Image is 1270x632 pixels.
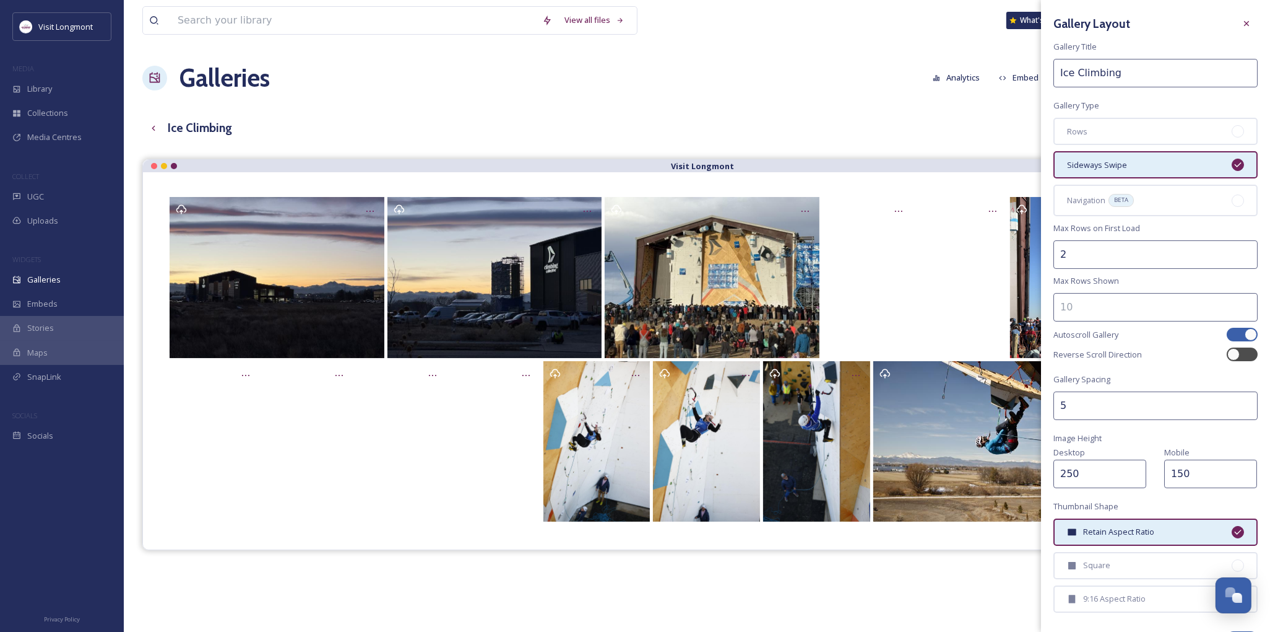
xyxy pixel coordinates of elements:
h3: Ice Climbing [168,119,232,137]
span: Max Rows Shown [1053,275,1119,287]
strong: Visit Longmont [671,160,734,172]
input: 2 [1053,392,1258,420]
span: COLLECT [12,172,39,181]
input: 10 [1053,293,1258,322]
span: UGC [27,191,44,203]
span: Library [27,83,52,95]
span: Media Centres [27,131,82,143]
a: Opens media popup. Media description: Ice Climbing World Cup 2025. [386,196,603,360]
a: Galleries [179,59,270,97]
span: Mobile [1164,447,1190,458]
span: Navigation [1067,195,1105,206]
a: Analytics [927,66,993,90]
span: Stories [27,322,54,334]
span: Gallery Type [1053,100,1099,112]
a: Opens media popup. Media description: Monty5-VisitLongmont.MOV. [262,360,355,524]
span: Image Height [1053,432,1102,444]
span: Desktop [1053,447,1085,458]
img: longmont.jpg [20,20,32,33]
a: Opens media popup. Media description: Ice Climbing World Cup 2025. [603,196,821,360]
a: Opens media popup. Media description: IMG_1505-VisitLongmont.MOV. [355,360,448,524]
span: Collections [27,107,68,119]
span: Reverse Scroll Direction [1053,349,1142,361]
span: Visit Longmont [38,21,93,32]
span: Rows [1067,126,1087,138]
a: Opens media popup. Media description: Monty9-VisitLongmont.MOV. [448,360,542,524]
a: Opens media popup. Media description: Ice Climbing World Cup 2025. [168,196,386,360]
span: Retain Aspect Ratio [1083,526,1154,538]
span: Thumbnail Shape [1053,501,1118,512]
input: 2 [1053,240,1258,269]
span: Square [1083,560,1110,571]
span: Sideways Swipe [1067,159,1127,171]
h3: Gallery Layout [1053,15,1130,33]
button: Embed [993,66,1045,90]
input: My Gallery [1053,59,1258,87]
a: What's New [1006,12,1068,29]
span: Galleries [27,274,61,286]
span: SnapLink [27,371,61,383]
a: Privacy Policy [44,611,80,626]
a: Opens media popup. Media description: Copy of _G6A0049.JPG. [652,360,762,524]
span: MEDIA [12,64,34,73]
span: Embeds [27,298,58,310]
a: Opens media popup. Media description: IceWall-VisitLongmont.mov. [168,360,262,524]
a: Opens media popup. Media description: Crowd4-VisitLongmont.MOV. [821,196,915,360]
span: Gallery Spacing [1053,374,1110,385]
a: Opens media popup. Media description: Copy of _G6A0093.JPG. [762,360,872,524]
span: Privacy Policy [44,615,80,623]
span: Socials [27,430,53,442]
span: Max Rows on First Load [1053,222,1140,234]
input: 250 [1164,460,1257,488]
a: Opens media popup. Media description: Copy of _G6A0010.JPG. [542,360,652,524]
span: Maps [27,347,48,359]
button: Analytics [927,66,987,90]
span: 9:16 Aspect Ratio [1083,593,1146,605]
span: WIDGETS [12,255,41,264]
a: Opens media popup. Media description: Ice Climbing World Cup 2025. [1008,196,1132,360]
a: View all files [558,8,631,32]
span: SOCIALS [12,411,37,420]
input: Search your library [171,7,536,34]
a: Opens media popup. Media description: Ice Climbing World Cup 2025. [915,196,1008,360]
span: Autoscroll Gallery [1053,329,1118,341]
span: Uploads [27,215,58,227]
button: Open Chat [1216,577,1251,613]
input: 250 [1053,460,1146,488]
span: BETA [1114,196,1128,204]
span: Gallery Title [1053,41,1097,53]
a: Opens media popup. Media description: Copy of _G6A3374.JPG. [872,360,1116,524]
